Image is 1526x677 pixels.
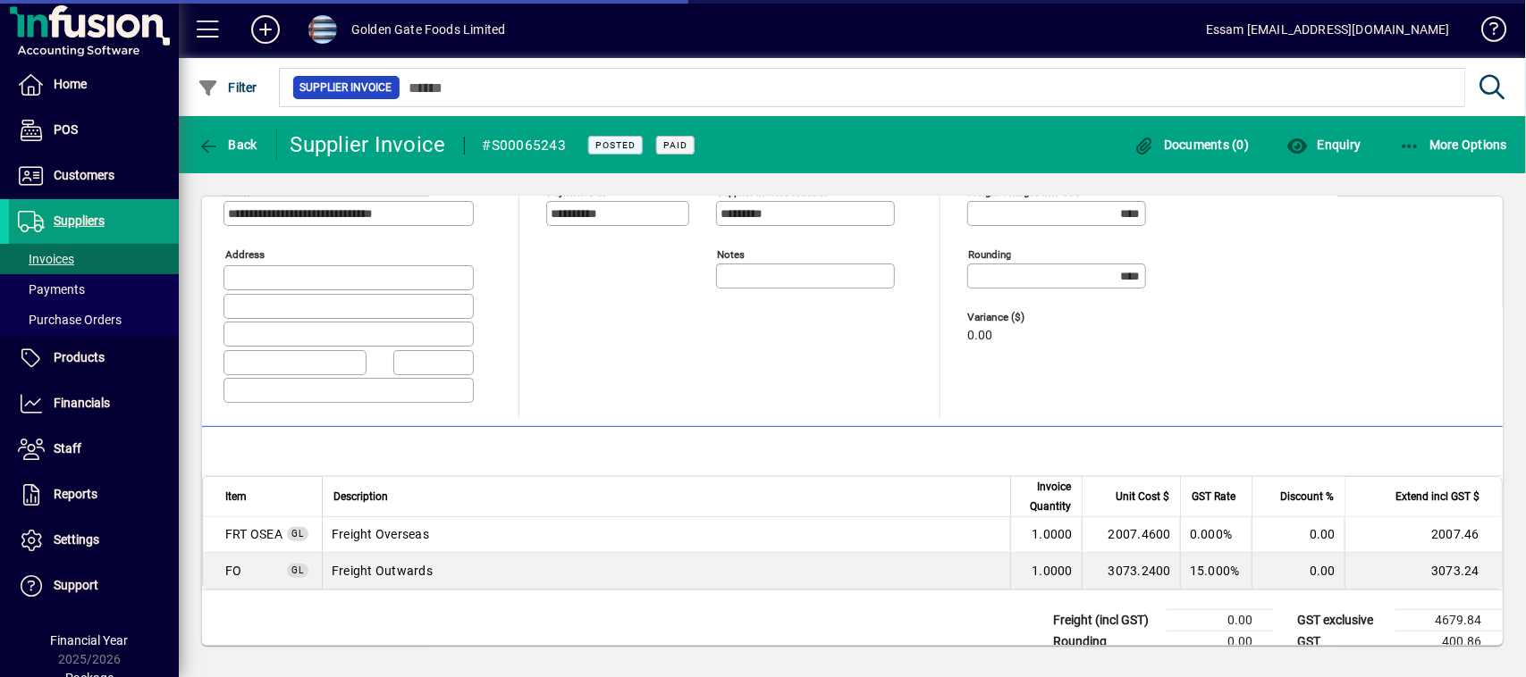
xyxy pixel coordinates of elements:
[333,487,388,506] span: Description
[968,248,1011,261] mat-label: Rounding
[1082,517,1180,553] td: 2007.4600
[198,138,257,152] span: Back
[1010,517,1082,553] td: 1.0000
[54,350,105,364] span: Products
[322,517,1010,553] td: Freight Overseas
[291,529,304,539] span: GL
[54,77,87,91] span: Home
[291,565,304,575] span: GL
[54,122,78,137] span: POS
[9,381,179,426] a: Financials
[9,564,179,608] a: Support
[9,518,179,563] a: Settings
[1395,631,1503,652] td: 400.86
[1345,553,1502,589] td: 3073.24
[1167,631,1274,652] td: 0.00
[1345,517,1502,553] td: 2007.46
[54,441,81,456] span: Staff
[225,487,247,506] span: Item
[967,329,992,343] span: 0.00
[1082,553,1180,589] td: 3073.2400
[1286,138,1361,152] span: Enquiry
[237,13,294,46] button: Add
[198,80,257,95] span: Filter
[300,79,392,96] span: Supplier Invoice
[54,532,99,547] span: Settings
[1252,553,1345,589] td: 0.00
[1010,553,1082,589] td: 1.0000
[1022,477,1071,516] span: Invoice Quantity
[1044,631,1167,652] td: Rounding
[18,313,122,327] span: Purchase Orders
[1252,517,1345,553] td: 0.00
[1288,631,1395,652] td: GST
[54,213,105,228] span: Suppliers
[1167,609,1274,631] td: 0.00
[483,131,567,160] div: #S00065243
[595,139,636,151] span: Posted
[225,525,282,543] span: Freight Overseas
[1280,487,1334,506] span: Discount %
[1192,487,1235,506] span: GST Rate
[18,282,85,297] span: Payments
[1395,609,1503,631] td: 4679.84
[1116,487,1169,506] span: Unit Cost $
[54,578,98,592] span: Support
[1044,609,1167,631] td: Freight (incl GST)
[1134,138,1250,152] span: Documents (0)
[9,63,179,107] a: Home
[291,130,446,159] div: Supplier Invoice
[1180,517,1252,553] td: 0.000%
[9,274,179,305] a: Payments
[54,168,114,182] span: Customers
[9,108,179,153] a: POS
[294,13,351,46] button: Profile
[9,427,179,472] a: Staff
[54,396,110,410] span: Financials
[51,633,129,648] span: Financial Year
[9,154,179,198] a: Customers
[225,562,242,580] span: Freight Outwards
[179,129,277,161] app-page-header-button: Back
[663,139,687,151] span: Paid
[967,312,1075,323] span: Variance ($)
[54,487,97,501] span: Reports
[1206,15,1450,44] div: Essam [EMAIL_ADDRESS][DOMAIN_NAME]
[1468,4,1504,62] a: Knowledge Base
[1399,138,1508,152] span: More Options
[1129,129,1254,161] button: Documents (0)
[717,248,745,261] mat-label: Notes
[351,15,505,44] div: Golden Gate Foods Limited
[1395,129,1513,161] button: More Options
[193,71,262,104] button: Filter
[1288,609,1395,631] td: GST exclusive
[193,129,262,161] button: Back
[1282,129,1365,161] button: Enquiry
[322,553,1010,589] td: Freight Outwards
[1395,487,1480,506] span: Extend incl GST $
[9,472,179,517] a: Reports
[18,252,74,266] span: Invoices
[1180,553,1252,589] td: 15.000%
[9,305,179,335] a: Purchase Orders
[9,244,179,274] a: Invoices
[9,336,179,380] a: Products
